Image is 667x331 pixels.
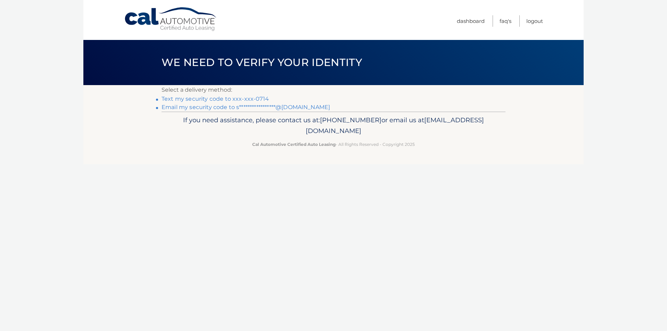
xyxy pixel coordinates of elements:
[457,15,485,27] a: Dashboard
[166,115,501,137] p: If you need assistance, please contact us at: or email us at
[252,142,336,147] strong: Cal Automotive Certified Auto Leasing
[320,116,381,124] span: [PHONE_NUMBER]
[526,15,543,27] a: Logout
[500,15,511,27] a: FAQ's
[166,141,501,148] p: - All Rights Reserved - Copyright 2025
[162,96,269,102] a: Text my security code to xxx-xxx-0714
[162,56,362,69] span: We need to verify your identity
[162,85,505,95] p: Select a delivery method:
[124,7,218,32] a: Cal Automotive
